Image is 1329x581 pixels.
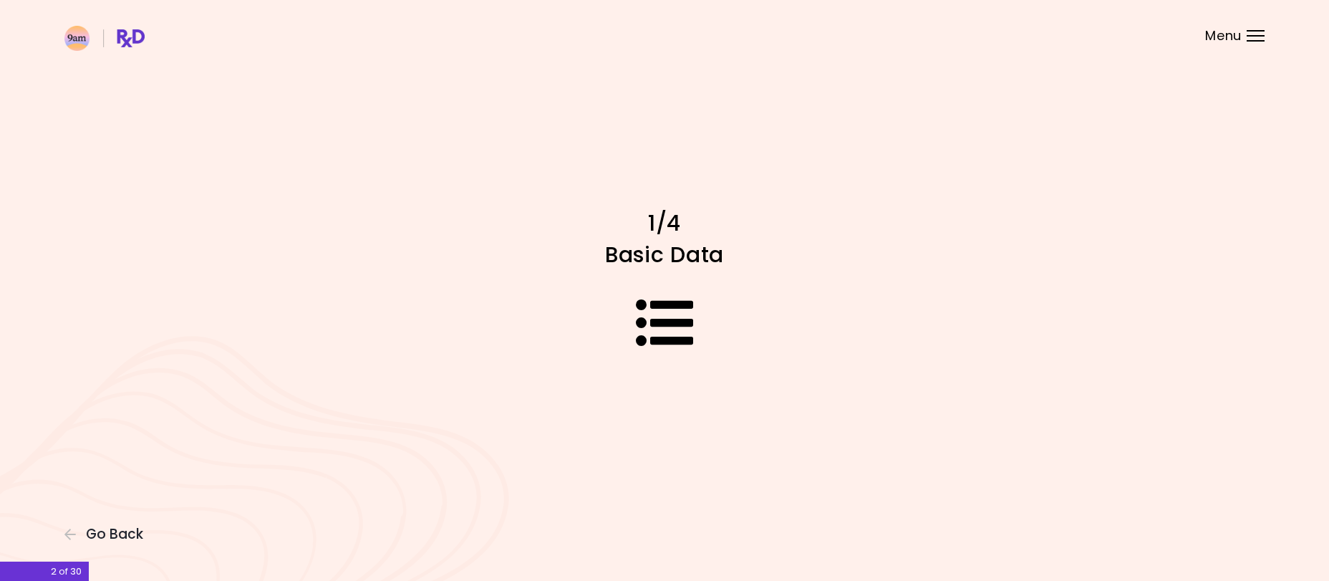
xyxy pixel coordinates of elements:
[86,527,143,542] span: Go Back
[414,209,915,237] h1: 1/4
[64,527,150,542] button: Go Back
[1205,29,1242,42] span: Menu
[64,26,145,51] img: RxDiet
[414,241,915,269] h1: Basic Data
